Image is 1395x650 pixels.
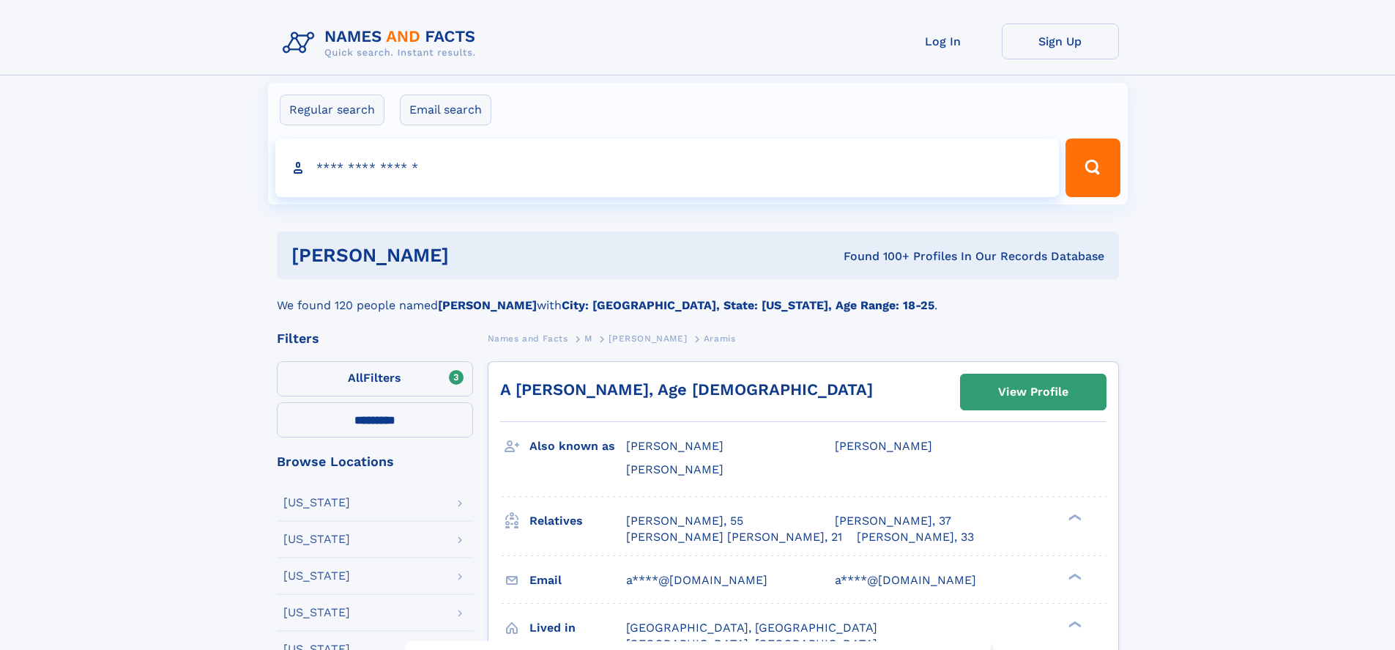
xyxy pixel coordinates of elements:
[277,23,488,63] img: Logo Names and Facts
[283,497,350,509] div: [US_STATE]
[277,361,473,396] label: Filters
[1065,512,1082,522] div: ❯
[277,279,1119,314] div: We found 120 people named with .
[704,333,736,344] span: Aramis
[626,529,842,545] a: [PERSON_NAME] [PERSON_NAME], 21
[488,329,568,347] a: Names and Facts
[529,616,626,640] h3: Lived in
[277,332,473,345] div: Filters
[961,374,1106,410] a: View Profile
[584,333,592,344] span: M
[500,380,873,399] a: A [PERSON_NAME], Age [DEMOGRAPHIC_DATA]
[609,333,687,344] span: [PERSON_NAME]
[275,139,1060,197] input: search input
[283,607,350,618] div: [US_STATE]
[646,248,1104,265] div: Found 100+ Profiles In Our Records Database
[626,462,723,476] span: [PERSON_NAME]
[562,298,934,312] b: City: [GEOGRAPHIC_DATA], State: [US_STATE], Age Range: 18-25
[529,568,626,593] h3: Email
[400,95,491,125] label: Email search
[584,329,592,347] a: M
[1002,23,1119,59] a: Sign Up
[1065,139,1120,197] button: Search Button
[626,621,877,635] span: [GEOGRAPHIC_DATA], [GEOGRAPHIC_DATA]
[998,375,1068,409] div: View Profile
[291,246,647,265] h1: [PERSON_NAME]
[348,371,363,385] span: All
[529,434,626,459] h3: Also known as
[1065,572,1082,581] div: ❯
[885,23,1002,59] a: Log In
[857,529,974,545] a: [PERSON_NAME], 33
[280,95,384,125] label: Regular search
[283,533,350,545] div: [US_STATE]
[835,439,932,453] span: [PERSON_NAME]
[609,329,687,347] a: [PERSON_NAME]
[438,298,537,312] b: [PERSON_NAME]
[277,455,473,468] div: Browse Locations
[626,513,743,529] a: [PERSON_NAME], 55
[529,509,626,533] h3: Relatives
[1065,619,1082,629] div: ❯
[835,513,951,529] a: [PERSON_NAME], 37
[283,570,350,582] div: [US_STATE]
[626,439,723,453] span: [PERSON_NAME]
